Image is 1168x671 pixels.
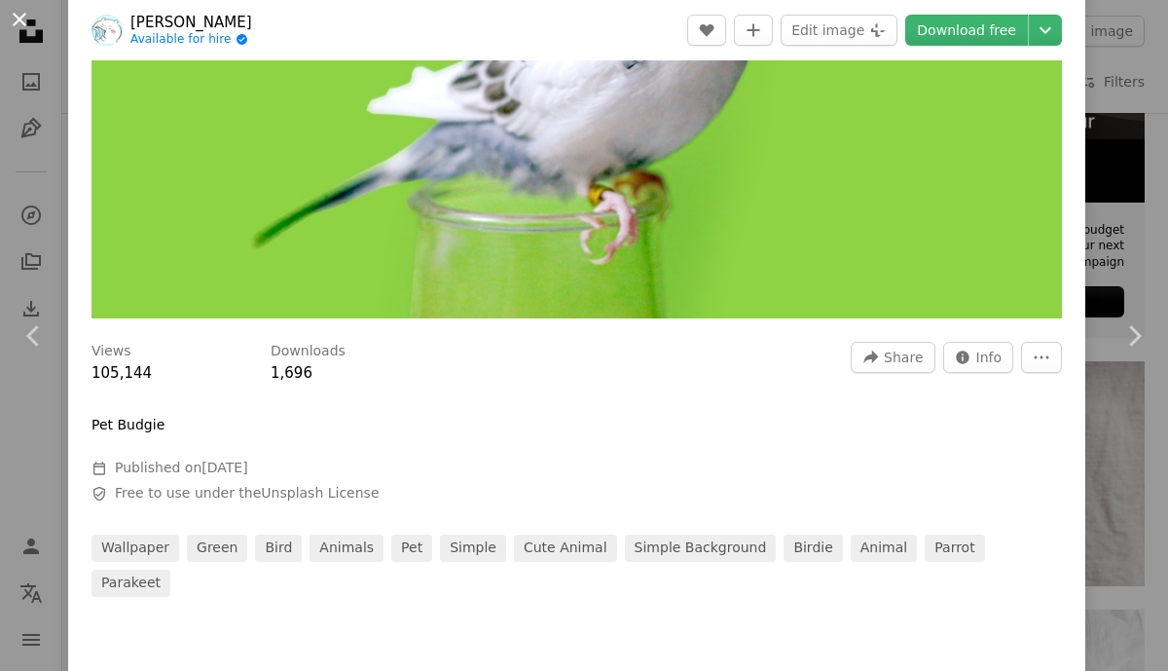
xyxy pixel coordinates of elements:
[91,342,131,361] h3: Views
[115,460,248,475] span: Published on
[851,342,934,373] button: Share this image
[440,535,506,562] a: simple
[261,485,379,501] a: Unsplash License
[271,364,312,382] span: 1,696
[310,535,383,562] a: animals
[391,535,432,562] a: pet
[943,342,1014,373] button: Stats about this image
[1021,342,1062,373] button: More Actions
[91,570,170,597] a: parakeet
[187,535,247,562] a: green
[1100,242,1168,429] a: Next
[925,535,984,562] a: parrot
[781,15,897,46] button: Edit image
[884,343,923,372] span: Share
[271,342,346,361] h3: Downloads
[91,364,152,382] span: 105,144
[201,460,247,475] time: February 26, 2021 at 8:17:50 PM PST
[976,343,1003,372] span: Info
[905,15,1028,46] a: Download free
[91,15,123,46] img: Go to Suri Huang's profile
[514,535,617,562] a: cute animal
[115,484,380,503] span: Free to use under the
[255,535,302,562] a: bird
[851,535,917,562] a: animal
[734,15,773,46] button: Add to Collection
[130,32,252,48] a: Available for hire
[130,13,252,32] a: [PERSON_NAME]
[625,535,777,562] a: simple background
[91,535,179,562] a: wallpaper
[687,15,726,46] button: Like
[1029,15,1062,46] button: Choose download size
[784,535,842,562] a: birdie
[91,416,164,435] p: Pet Budgie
